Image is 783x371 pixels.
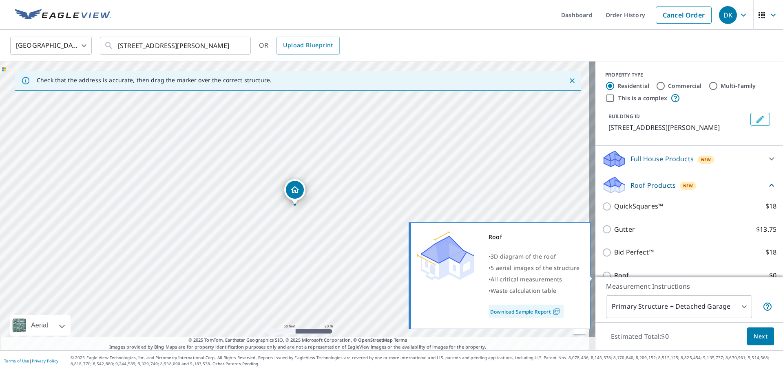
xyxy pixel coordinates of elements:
div: PROPERTY TYPE [605,71,773,79]
p: Check that the address is accurate, then drag the marker over the correct structure. [37,77,272,84]
input: Search by address or latitude-longitude [118,34,234,57]
span: © 2025 TomTom, Earthstar Geographics SIO, © 2025 Microsoft Corporation, © [188,337,407,344]
span: Your report will include the primary structure and a detached garage if one exists. [763,302,772,312]
span: Waste calculation table [491,287,556,294]
img: Premium [417,231,474,280]
p: Bid Perfect™ [614,247,654,257]
p: Roof Products [630,180,676,190]
div: Primary Structure + Detached Garage [606,295,752,318]
p: $18 [765,247,776,257]
div: • [489,251,580,262]
a: OpenStreetMap [358,337,392,343]
label: Multi-Family [721,82,756,90]
span: Upload Blueprint [283,40,333,50]
a: Upload Blueprint [276,37,339,55]
a: Cancel Order [656,7,712,24]
p: Measurement Instructions [606,281,772,291]
p: $13.75 [756,224,776,235]
label: Commercial [668,82,702,90]
div: [GEOGRAPHIC_DATA] [10,34,92,57]
div: • [489,285,580,296]
p: | [4,358,58,363]
img: Pdf Icon [551,308,562,315]
span: New [683,182,693,189]
button: Close [567,75,577,86]
div: Aerial [10,315,71,336]
div: DK [719,6,737,24]
button: Edit building 1 [750,113,770,126]
button: Next [747,327,774,346]
span: New [701,156,711,163]
a: Download Sample Report [489,305,564,318]
a: Privacy Policy [32,358,58,364]
p: $18 [765,201,776,211]
div: Roof [489,231,580,243]
p: BUILDING ID [608,113,640,120]
div: Roof ProductsNew [602,176,776,195]
div: Aerial [29,315,51,336]
label: This is a complex [618,94,667,102]
label: Residential [617,82,649,90]
div: OR [259,37,340,55]
p: [STREET_ADDRESS][PERSON_NAME] [608,123,747,132]
span: All critical measurements [491,275,562,283]
div: Dropped pin, building 1, Residential property, 2311 Dehne Rd Northbrook, IL 60062 [284,179,305,204]
p: Gutter [614,224,635,235]
div: • [489,274,580,285]
span: 5 aerial images of the structure [491,264,580,272]
a: Terms [394,337,407,343]
div: • [489,262,580,274]
a: Terms of Use [4,358,29,364]
span: Next [754,331,768,342]
p: Full House Products [630,154,694,164]
p: © 2025 Eagle View Technologies, Inc. and Pictometry International Corp. All Rights Reserved. Repo... [71,355,779,367]
div: Full House ProductsNew [602,149,776,169]
img: EV Logo [15,9,111,21]
p: QuickSquares™ [614,201,663,211]
p: Estimated Total: $0 [604,327,675,345]
p: $0 [769,270,776,281]
span: 3D diagram of the roof [491,252,556,260]
p: Roof [614,270,629,281]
